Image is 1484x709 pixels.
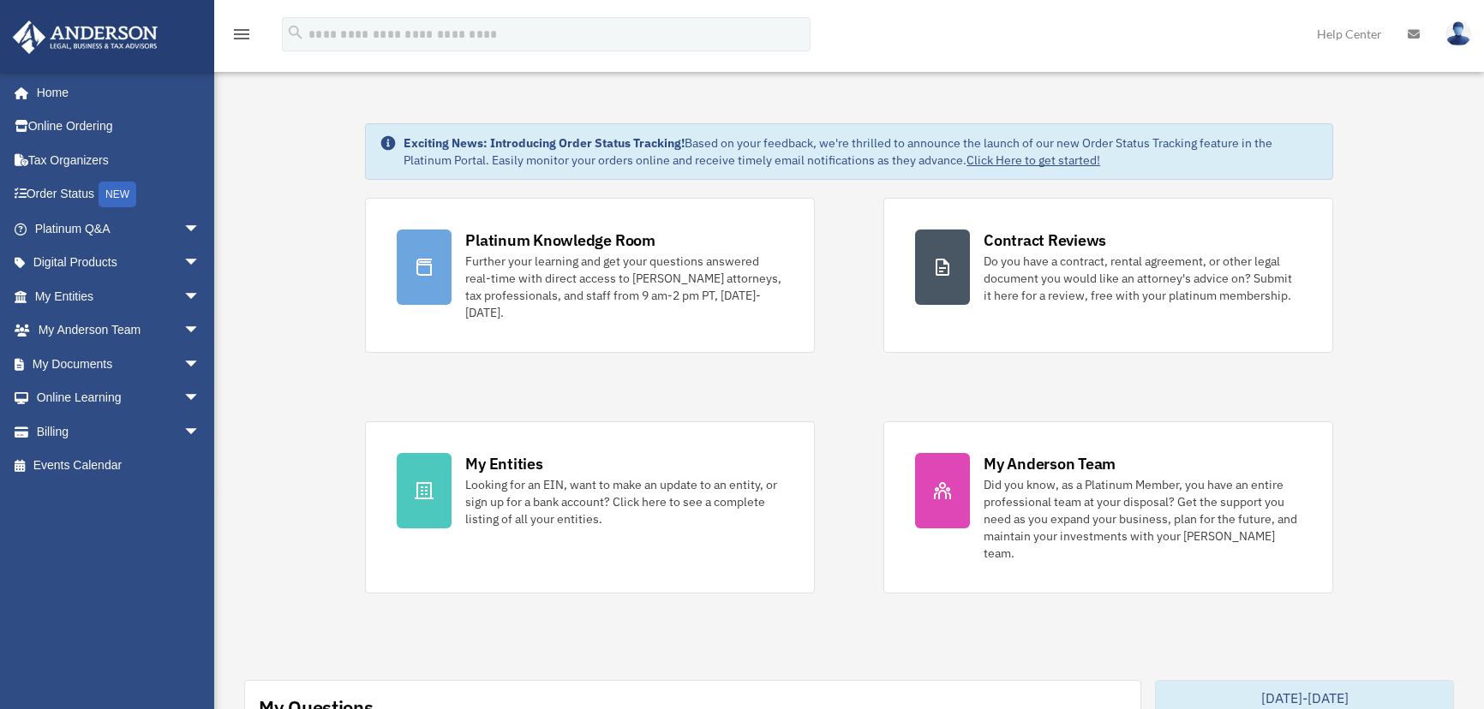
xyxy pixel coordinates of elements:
a: My Entities Looking for an EIN, want to make an update to an entity, or sign up for a bank accoun... [365,421,815,593]
div: Did you know, as a Platinum Member, you have an entire professional team at your disposal? Get th... [984,476,1301,562]
a: Home [12,75,218,110]
div: Further your learning and get your questions answered real-time with direct access to [PERSON_NAM... [465,253,783,321]
a: Billingarrow_drop_down [12,414,226,449]
div: Platinum Knowledge Room [465,229,655,251]
a: Contract Reviews Do you have a contract, rental agreement, or other legal document you would like... [883,198,1333,353]
span: arrow_drop_down [183,246,218,281]
a: Online Ordering [12,110,226,144]
a: My Documentsarrow_drop_down [12,347,226,381]
span: arrow_drop_down [183,313,218,349]
div: NEW [99,182,136,207]
a: Order StatusNEW [12,177,226,212]
a: Tax Organizers [12,143,226,177]
img: Anderson Advisors Platinum Portal [8,21,163,54]
a: My Anderson Teamarrow_drop_down [12,313,226,348]
span: arrow_drop_down [183,347,218,382]
a: Online Learningarrow_drop_down [12,381,226,415]
div: My Anderson Team [984,453,1116,474]
a: Platinum Knowledge Room Further your learning and get your questions answered real-time with dire... [365,198,815,353]
a: Platinum Q&Aarrow_drop_down [12,212,226,246]
span: arrow_drop_down [183,381,218,416]
a: My Entitiesarrow_drop_down [12,279,226,313]
strong: Exciting News: Introducing Order Status Tracking! [404,135,685,151]
span: arrow_drop_down [183,414,218,450]
div: Looking for an EIN, want to make an update to an entity, or sign up for a bank account? Click her... [465,476,783,527]
a: My Anderson Team Did you know, as a Platinum Member, you have an entire professional team at your... [883,421,1333,593]
span: arrow_drop_down [183,279,218,314]
i: menu [231,24,252,45]
a: Events Calendar [12,449,226,483]
div: Do you have a contract, rental agreement, or other legal document you would like an attorney's ad... [984,253,1301,304]
div: My Entities [465,453,542,474]
a: Click Here to get started! [966,152,1100,168]
div: Based on your feedback, we're thrilled to announce the launch of our new Order Status Tracking fe... [404,134,1319,169]
div: Contract Reviews [984,229,1106,251]
a: Digital Productsarrow_drop_down [12,246,226,280]
i: search [286,23,305,42]
a: menu [231,30,252,45]
span: arrow_drop_down [183,212,218,247]
img: User Pic [1445,21,1471,46]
